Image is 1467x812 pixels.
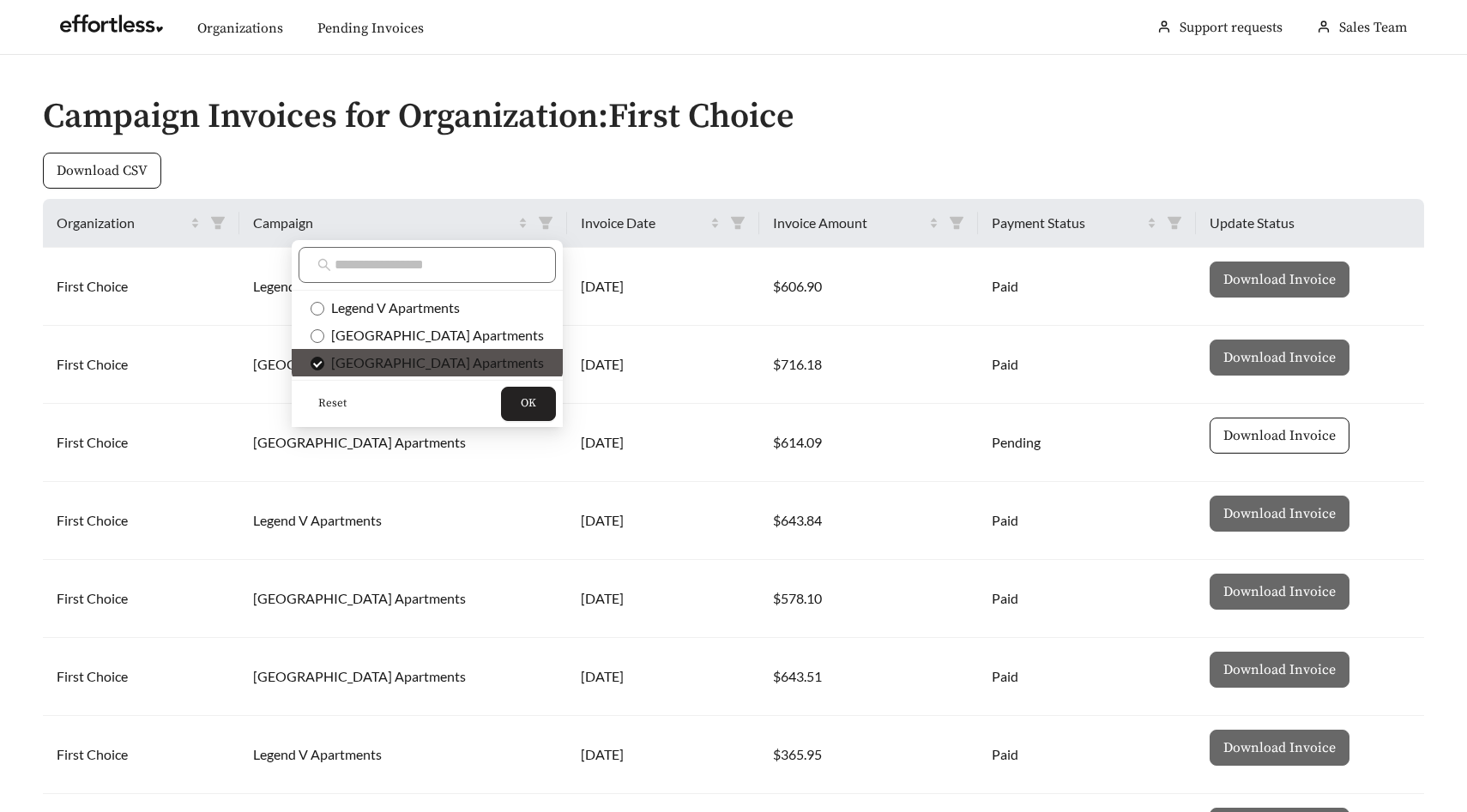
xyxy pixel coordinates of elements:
span: Payment Status [992,213,1144,233]
td: First Choice [43,560,239,638]
a: Pending Invoices [317,20,424,37]
span: filter [1167,215,1182,231]
button: Download Invoice [1210,340,1349,376]
span: filter [1160,209,1189,237]
span: [GEOGRAPHIC_DATA] Apartments [324,354,544,370]
td: $716.18 [759,326,978,404]
td: Legend V Apartments [239,716,567,794]
span: Invoice Amount [773,213,926,233]
td: First Choice [43,716,239,794]
button: Download Invoice [1210,730,1349,766]
td: Paid [978,326,1196,404]
a: Organizations [197,20,283,37]
button: Reset [299,387,366,421]
span: filter [538,215,553,231]
td: [GEOGRAPHIC_DATA] Apartments [239,326,567,404]
span: filter [203,209,232,237]
td: Paid [978,638,1196,716]
button: Download Invoice [1210,496,1349,532]
span: OK [521,395,536,412]
td: Legend V Apartments [239,482,567,560]
button: Download Invoice [1210,262,1349,298]
span: Legend V Apartments [324,299,460,316]
span: filter [949,215,964,231]
td: [DATE] [567,560,759,638]
th: Update Status [1196,199,1424,248]
span: Reset [318,395,347,412]
span: filter [942,209,971,237]
td: First Choice [43,482,239,560]
a: Support requests [1180,19,1283,36]
td: First Choice [43,404,239,482]
td: Paid [978,716,1196,794]
button: Download Invoice [1210,418,1349,454]
td: [GEOGRAPHIC_DATA] Apartments [239,560,567,638]
td: $643.84 [759,482,978,560]
td: [DATE] [567,638,759,716]
td: [DATE] [567,482,759,560]
td: [DATE] [567,248,759,326]
button: Download CSV [43,153,161,189]
span: Invoice Date [581,213,707,233]
span: filter [730,215,746,231]
span: filter [210,215,226,231]
h2: Campaign Invoices for Organization: First Choice [43,98,1424,135]
td: Paid [978,248,1196,326]
td: Paid [978,560,1196,638]
span: Campaign [253,213,515,233]
button: OK [501,387,556,421]
td: First Choice [43,248,239,326]
td: [DATE] [567,326,759,404]
td: $643.51 [759,638,978,716]
span: Sales Team [1339,19,1407,36]
td: First Choice [43,638,239,716]
td: Legend V Apartments [239,248,567,326]
td: First Choice [43,326,239,404]
td: $365.95 [759,716,978,794]
td: Pending [978,404,1196,482]
td: [DATE] [567,404,759,482]
button: Download Invoice [1210,652,1349,688]
td: [GEOGRAPHIC_DATA] Apartments [239,404,567,482]
td: [GEOGRAPHIC_DATA] Apartments [239,638,567,716]
button: Download Invoice [1210,574,1349,610]
span: [GEOGRAPHIC_DATA] Apartments [324,327,544,343]
span: Download Invoice [1223,425,1336,446]
td: $578.10 [759,560,978,638]
td: $614.09 [759,404,978,482]
td: [DATE] [567,716,759,794]
td: $606.90 [759,248,978,326]
td: Paid [978,482,1196,560]
span: filter [723,209,752,237]
span: search [317,258,331,272]
span: Download CSV [57,160,148,181]
span: Organization [57,213,187,233]
span: filter [531,209,560,237]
